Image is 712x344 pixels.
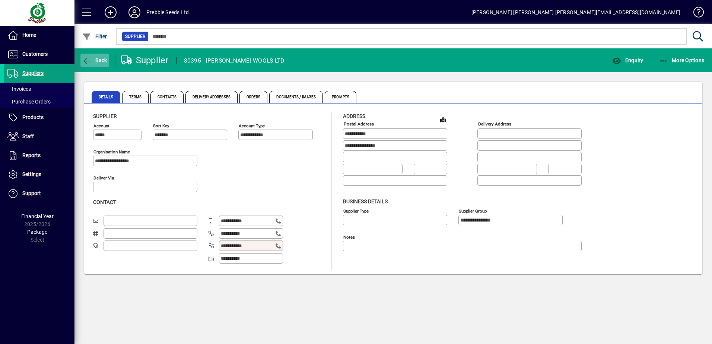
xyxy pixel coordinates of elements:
[82,57,107,63] span: Back
[343,198,388,204] span: Business details
[27,229,47,235] span: Package
[4,83,74,95] a: Invoices
[7,99,51,105] span: Purchase Orders
[185,91,238,103] span: Delivery Addresses
[471,6,680,18] div: [PERSON_NAME] [PERSON_NAME] [PERSON_NAME][EMAIL_ADDRESS][DOMAIN_NAME]
[437,114,449,125] a: View on map
[269,91,323,103] span: Documents / Images
[4,108,74,127] a: Products
[93,175,114,181] mat-label: Deliver via
[657,54,706,67] button: More Options
[239,91,268,103] span: Orders
[343,208,369,213] mat-label: Supplier type
[4,146,74,165] a: Reports
[612,57,643,63] span: Enquiry
[92,91,120,103] span: Details
[4,26,74,45] a: Home
[688,1,703,26] a: Knowledge Base
[22,152,41,158] span: Reports
[4,165,74,184] a: Settings
[93,123,109,128] mat-label: Account
[22,70,44,76] span: Suppliers
[659,57,705,63] span: More Options
[93,199,116,205] span: Contact
[325,91,356,103] span: Prompts
[121,54,169,66] div: Supplier
[153,123,169,128] mat-label: Sort key
[80,54,109,67] button: Back
[4,95,74,108] a: Purchase Orders
[610,54,645,67] button: Enquiry
[239,123,265,128] mat-label: Account Type
[22,32,36,38] span: Home
[184,55,285,67] div: 80395 - [PERSON_NAME] WOOLS LTD
[146,6,189,18] div: Prebble Seeds Ltd
[4,184,74,203] a: Support
[22,190,41,196] span: Support
[459,208,487,213] mat-label: Supplier group
[22,114,44,120] span: Products
[93,113,117,119] span: Supplier
[4,127,74,146] a: Staff
[93,149,130,155] mat-label: Organisation name
[150,91,184,103] span: Contacts
[343,234,355,239] mat-label: Notes
[7,86,31,92] span: Invoices
[22,171,41,177] span: Settings
[122,91,149,103] span: Terms
[82,34,107,39] span: Filter
[74,54,115,67] app-page-header-button: Back
[22,133,34,139] span: Staff
[21,213,54,219] span: Financial Year
[4,45,74,64] a: Customers
[123,6,146,19] button: Profile
[80,30,109,43] button: Filter
[343,113,365,119] span: Address
[125,33,145,40] span: Supplier
[99,6,123,19] button: Add
[22,51,48,57] span: Customers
